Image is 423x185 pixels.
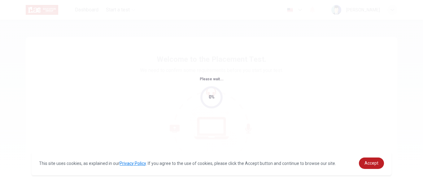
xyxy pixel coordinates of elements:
[364,161,378,166] span: Accept
[200,77,224,81] span: Please wait...
[359,158,384,169] a: dismiss cookie message
[120,161,146,166] a: Privacy Policy
[209,94,215,101] div: 0%
[32,151,391,175] div: cookieconsent
[39,161,336,166] span: This site uses cookies, as explained in our . If you agree to the use of cookies, please click th...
